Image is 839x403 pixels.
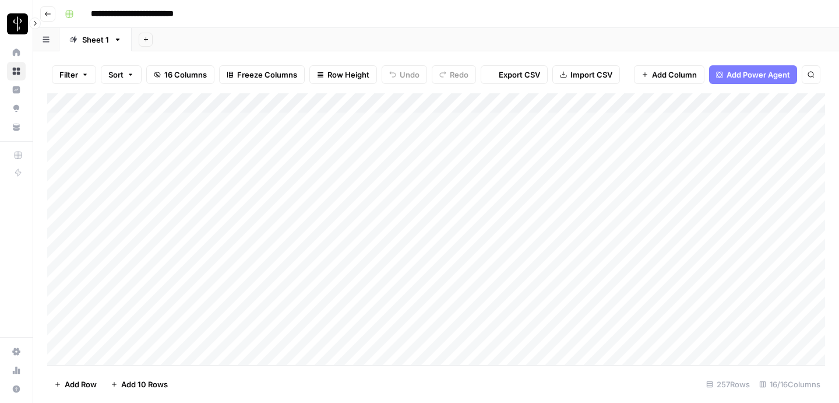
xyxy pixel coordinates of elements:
[164,69,207,80] span: 16 Columns
[552,65,620,84] button: Import CSV
[432,65,476,84] button: Redo
[652,69,697,80] span: Add Column
[108,69,124,80] span: Sort
[7,99,26,118] a: Opportunities
[7,80,26,99] a: Insights
[101,65,142,84] button: Sort
[65,379,97,390] span: Add Row
[59,69,78,80] span: Filter
[400,69,419,80] span: Undo
[7,380,26,398] button: Help + Support
[7,342,26,361] a: Settings
[59,28,132,51] a: Sheet 1
[7,13,28,34] img: LP Production Workloads Logo
[327,69,369,80] span: Row Height
[104,375,175,394] button: Add 10 Rows
[82,34,109,45] div: Sheet 1
[450,69,468,80] span: Redo
[219,65,305,84] button: Freeze Columns
[121,379,168,390] span: Add 10 Rows
[7,9,26,38] button: Workspace: LP Production Workloads
[499,69,540,80] span: Export CSV
[701,375,755,394] div: 257 Rows
[7,361,26,380] a: Usage
[237,69,297,80] span: Freeze Columns
[7,118,26,136] a: Your Data
[570,69,612,80] span: Import CSV
[634,65,704,84] button: Add Column
[709,65,797,84] button: Add Power Agent
[52,65,96,84] button: Filter
[146,65,214,84] button: 16 Columns
[481,65,548,84] button: Export CSV
[727,69,790,80] span: Add Power Agent
[309,65,377,84] button: Row Height
[47,375,104,394] button: Add Row
[382,65,427,84] button: Undo
[7,43,26,62] a: Home
[7,62,26,80] a: Browse
[755,375,825,394] div: 16/16 Columns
